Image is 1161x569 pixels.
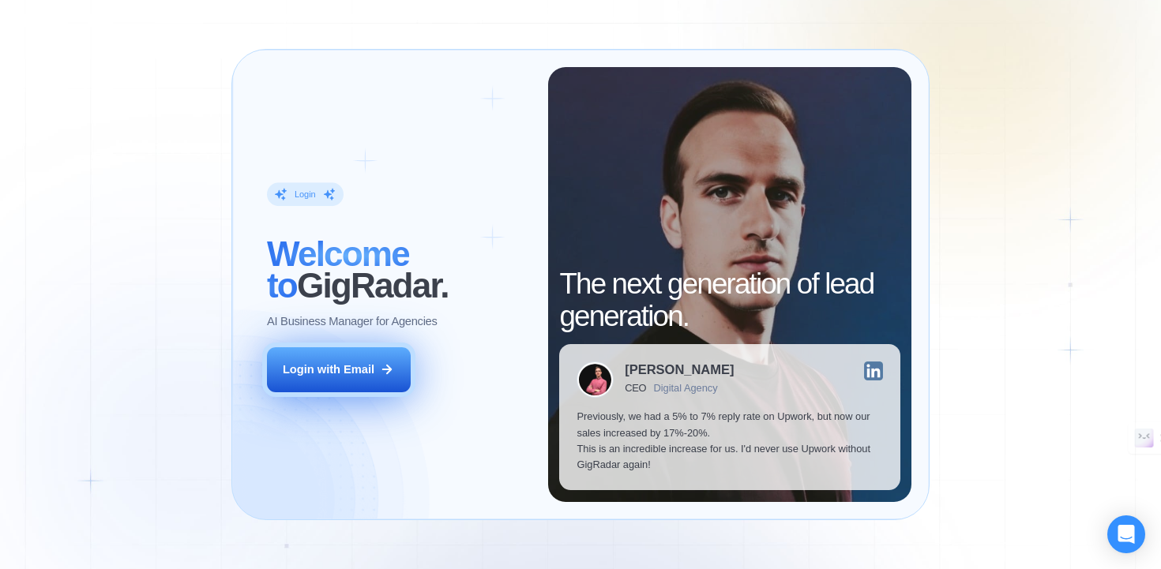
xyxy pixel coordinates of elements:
[283,361,374,377] div: Login with Email
[267,238,531,302] h2: ‍ GigRadar.
[654,383,718,395] div: Digital Agency
[267,347,411,392] button: Login with Email
[625,364,734,377] div: [PERSON_NAME]
[267,234,409,305] span: Welcome to
[1107,515,1145,553] div: Open Intercom Messenger
[625,383,646,395] div: CEO
[559,268,900,332] h2: The next generation of lead generation.
[577,409,882,473] p: Previously, we had a 5% to 7% reply rate on Upwork, but now our sales increased by 17%-20%. This ...
[295,189,316,200] div: Login
[267,314,438,330] p: AI Business Manager for Agencies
